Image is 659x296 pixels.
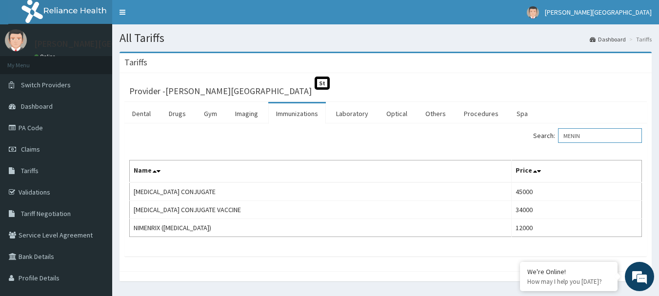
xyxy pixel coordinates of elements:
[5,195,186,229] textarea: Type your message and hit 'Enter'
[5,29,27,51] img: User Image
[120,32,652,44] h1: All Tariffs
[558,128,642,143] input: Search:
[315,77,330,90] span: St
[34,53,58,60] a: Online
[511,201,641,219] td: 34000
[21,80,71,89] span: Switch Providers
[34,39,179,48] p: [PERSON_NAME][GEOGRAPHIC_DATA]
[227,103,266,124] a: Imaging
[527,267,610,276] div: We're Online!
[418,103,454,124] a: Others
[590,35,626,43] a: Dashboard
[21,145,40,154] span: Claims
[379,103,415,124] a: Optical
[545,8,652,17] span: [PERSON_NAME][GEOGRAPHIC_DATA]
[511,160,641,183] th: Price
[527,6,539,19] img: User Image
[196,103,225,124] a: Gym
[456,103,506,124] a: Procedures
[130,201,512,219] td: [MEDICAL_DATA] CONJUGATE VACCINE
[511,219,641,237] td: 12000
[124,103,159,124] a: Dental
[160,5,183,28] div: Minimize live chat window
[511,182,641,201] td: 45000
[627,35,652,43] li: Tariffs
[51,55,164,67] div: Chat with us now
[21,166,39,175] span: Tariffs
[130,182,512,201] td: [MEDICAL_DATA] CONJUGATE
[130,219,512,237] td: NIMENRIX ([MEDICAL_DATA])
[533,128,642,143] label: Search:
[130,160,512,183] th: Name
[21,209,71,218] span: Tariff Negotiation
[328,103,376,124] a: Laboratory
[129,87,312,96] h3: Provider - [PERSON_NAME][GEOGRAPHIC_DATA]
[18,49,40,73] img: d_794563401_company_1708531726252_794563401
[268,103,326,124] a: Immunizations
[527,277,610,286] p: How may I help you today?
[21,102,53,111] span: Dashboard
[161,103,194,124] a: Drugs
[124,58,147,67] h3: Tariffs
[509,103,536,124] a: Spa
[57,87,135,185] span: We're online!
